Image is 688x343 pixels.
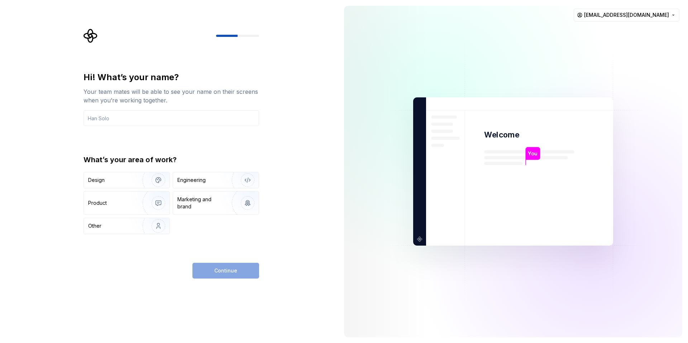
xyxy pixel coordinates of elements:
[528,150,537,158] p: You
[177,177,206,184] div: Engineering
[88,199,107,207] div: Product
[584,11,669,19] span: [EMAIL_ADDRESS][DOMAIN_NAME]
[177,196,226,210] div: Marketing and brand
[484,130,519,140] p: Welcome
[83,72,259,83] div: Hi! What’s your name?
[83,87,259,105] div: Your team mates will be able to see your name on their screens when you’re working together.
[83,155,259,165] div: What’s your area of work?
[83,29,98,43] svg: Supernova Logo
[83,110,259,126] input: Han Solo
[574,9,679,21] button: [EMAIL_ADDRESS][DOMAIN_NAME]
[88,177,105,184] div: Design
[88,222,101,230] div: Other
